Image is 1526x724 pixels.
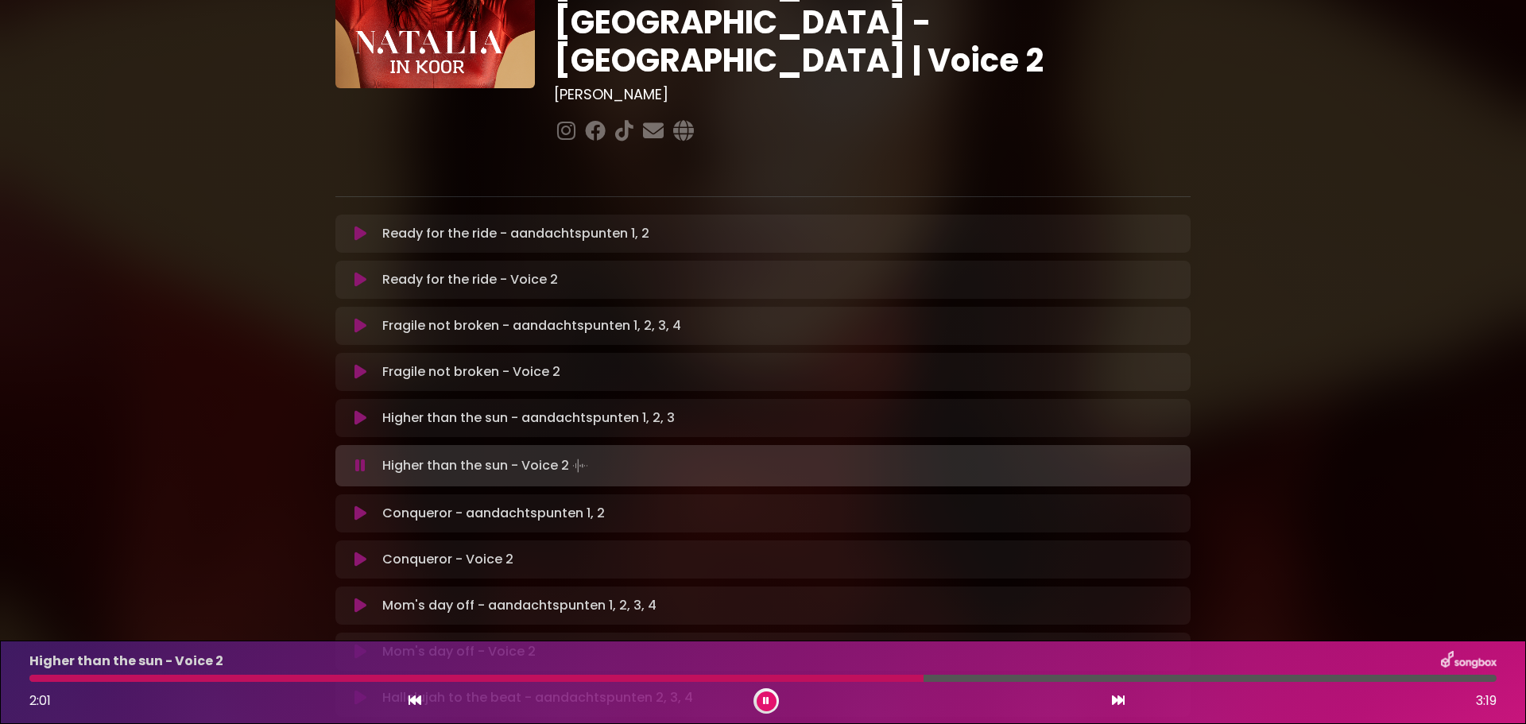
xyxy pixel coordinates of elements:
[382,550,513,569] p: Conqueror - Voice 2
[29,652,223,671] p: Higher than the sun - Voice 2
[554,86,1191,103] h3: [PERSON_NAME]
[29,691,51,710] span: 2:01
[1441,651,1497,672] img: songbox-logo-white.png
[382,362,560,381] p: Fragile not broken - Voice 2
[1476,691,1497,710] span: 3:19
[569,455,591,477] img: waveform4.gif
[382,316,681,335] p: Fragile not broken - aandachtspunten 1, 2, 3, 4
[382,455,591,477] p: Higher than the sun - Voice 2
[382,596,656,615] p: Mom's day off - aandachtspunten 1, 2, 3, 4
[382,224,649,243] p: Ready for the ride - aandachtspunten 1, 2
[382,408,675,428] p: Higher than the sun - aandachtspunten 1, 2, 3
[382,270,558,289] p: Ready for the ride - Voice 2
[382,504,605,523] p: Conqueror - aandachtspunten 1, 2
